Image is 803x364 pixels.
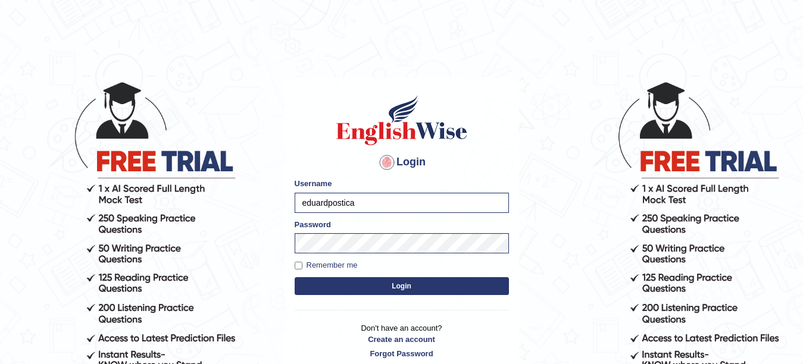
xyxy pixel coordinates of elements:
a: Forgot Password [295,348,509,359]
input: Remember me [295,262,302,269]
label: Remember me [295,259,358,271]
img: Logo of English Wise sign in for intelligent practice with AI [334,93,470,147]
a: Create an account [295,334,509,345]
label: Password [295,219,331,230]
label: Username [295,178,332,189]
button: Login [295,277,509,295]
p: Don't have an account? [295,322,509,359]
h4: Login [295,153,509,172]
